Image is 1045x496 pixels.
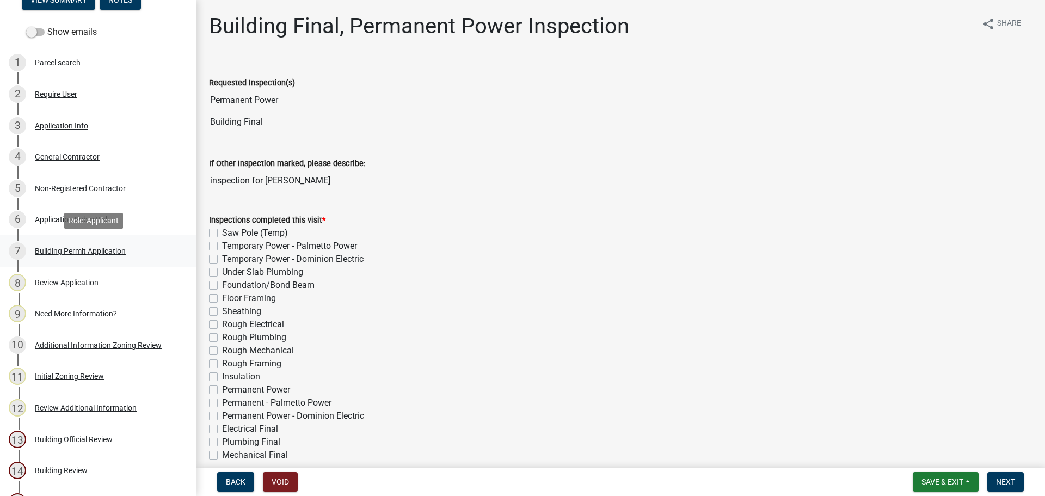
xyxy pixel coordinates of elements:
[9,211,26,228] div: 6
[222,462,275,475] label: Building Final
[9,305,26,322] div: 9
[226,477,245,486] span: Back
[222,409,364,422] label: Permanent Power - Dominion Electric
[222,292,276,305] label: Floor Framing
[222,357,281,370] label: Rough Framing
[35,153,100,161] div: General Contractor
[222,318,284,331] label: Rough Electrical
[35,216,107,223] div: Application Submittal
[222,422,278,436] label: Electrical Final
[217,472,254,492] button: Back
[222,266,303,279] label: Under Slab Plumbing
[222,253,364,266] label: Temporary Power - Dominion Electric
[9,148,26,166] div: 4
[9,180,26,197] div: 5
[222,305,261,318] label: Sheathing
[35,436,113,443] div: Building Official Review
[35,90,77,98] div: Require User
[913,472,979,492] button: Save & Exit
[997,17,1021,30] span: Share
[9,399,26,417] div: 12
[35,185,126,192] div: Non-Registered Contractor
[222,331,286,344] label: Rough Plumbing
[222,449,288,462] label: Mechanical Final
[209,217,325,224] label: Inspections completed this visit
[222,279,315,292] label: Foundation/Bond Beam
[9,431,26,448] div: 13
[64,213,123,229] div: Role: Applicant
[982,17,995,30] i: share
[35,404,137,412] div: Review Additional Information
[209,13,629,39] h1: Building Final, Permanent Power Inspection
[222,370,260,383] label: Insulation
[987,472,1024,492] button: Next
[996,477,1015,486] span: Next
[35,341,162,349] div: Additional Information Zoning Review
[9,336,26,354] div: 10
[35,122,88,130] div: Application Info
[222,436,280,449] label: Plumbing Final
[35,279,99,286] div: Review Application
[9,274,26,291] div: 8
[35,372,104,380] div: Initial Zoning Review
[9,242,26,260] div: 7
[9,368,26,385] div: 11
[35,247,126,255] div: Building Permit Application
[222,383,290,396] label: Permanent Power
[209,160,365,168] label: If Other Inspection marked, please describe:
[35,310,117,317] div: Need More Information?
[26,26,97,39] label: Show emails
[9,117,26,134] div: 3
[222,344,294,357] label: Rough Mechanical
[35,467,88,474] div: Building Review
[35,59,81,66] div: Parcel search
[9,85,26,103] div: 2
[9,462,26,479] div: 14
[209,79,295,87] label: Requested Inspection(s)
[9,54,26,71] div: 1
[222,396,331,409] label: Permanent - Palmetto Power
[973,13,1030,34] button: shareShare
[263,472,298,492] button: Void
[921,477,963,486] span: Save & Exit
[222,240,357,253] label: Temporary Power - Palmetto Power
[222,226,288,240] label: Saw Pole (Temp)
